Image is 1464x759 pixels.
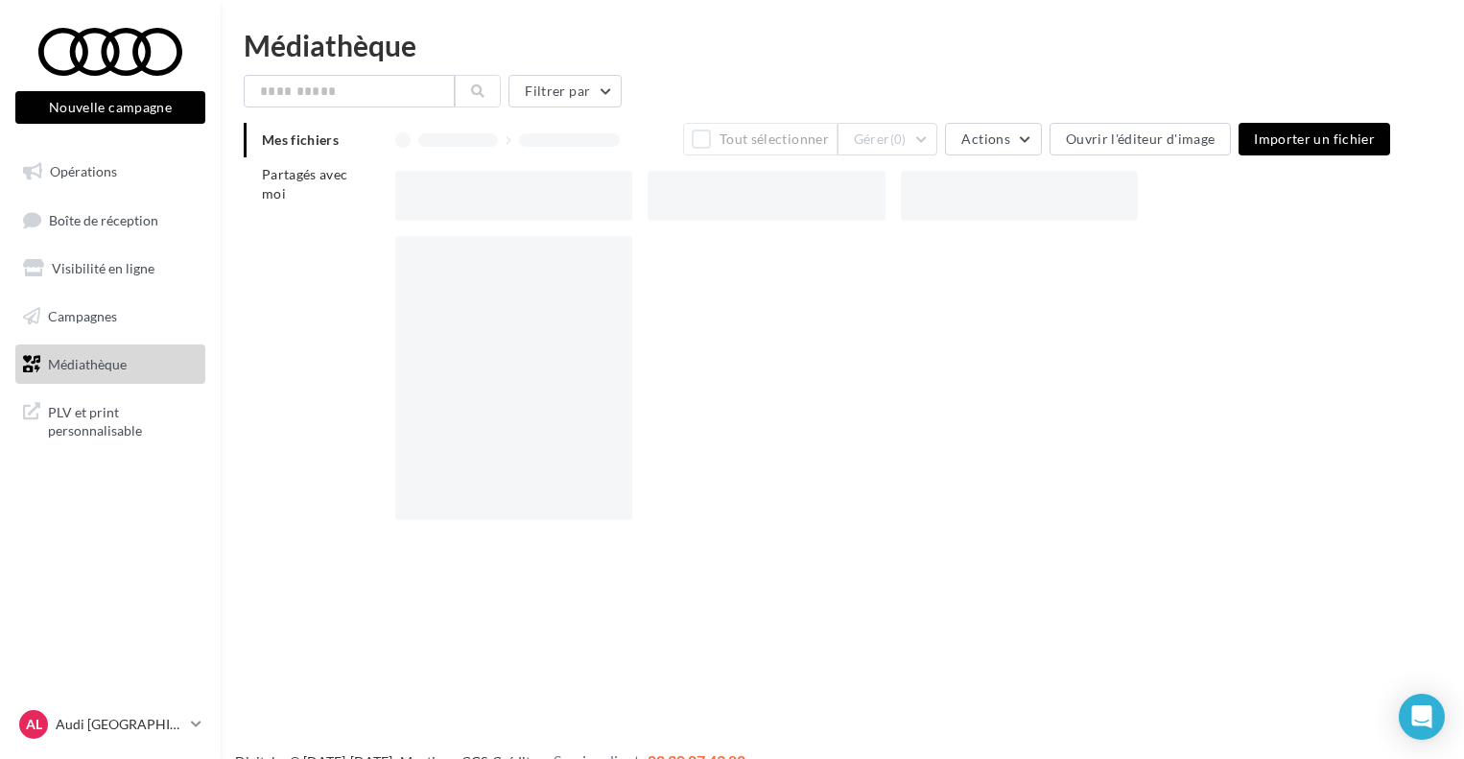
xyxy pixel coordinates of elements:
span: Partagés avec moi [262,166,348,202]
span: (0) [890,131,907,147]
span: Médiathèque [48,355,127,371]
button: Gérer(0) [838,123,938,155]
span: Boîte de réception [49,211,158,227]
button: Actions [945,123,1041,155]
a: Visibilité en ligne [12,249,209,289]
span: Visibilité en ligne [52,260,154,276]
button: Filtrer par [508,75,622,107]
a: AL Audi [GEOGRAPHIC_DATA] [15,706,205,743]
a: Boîte de réception [12,200,209,241]
span: Mes fichiers [262,131,339,148]
a: Campagnes [12,296,209,337]
a: Médiathèque [12,344,209,385]
button: Ouvrir l'éditeur d'image [1050,123,1231,155]
p: Audi [GEOGRAPHIC_DATA] [56,715,183,734]
span: AL [26,715,42,734]
div: Médiathèque [244,31,1441,59]
button: Nouvelle campagne [15,91,205,124]
a: PLV et print personnalisable [12,391,209,448]
span: Actions [961,130,1009,147]
button: Importer un fichier [1239,123,1390,155]
div: Open Intercom Messenger [1399,694,1445,740]
span: Importer un fichier [1254,130,1375,147]
span: PLV et print personnalisable [48,399,198,440]
span: Opérations [50,163,117,179]
span: Campagnes [48,308,117,324]
a: Opérations [12,152,209,192]
button: Tout sélectionner [683,123,837,155]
